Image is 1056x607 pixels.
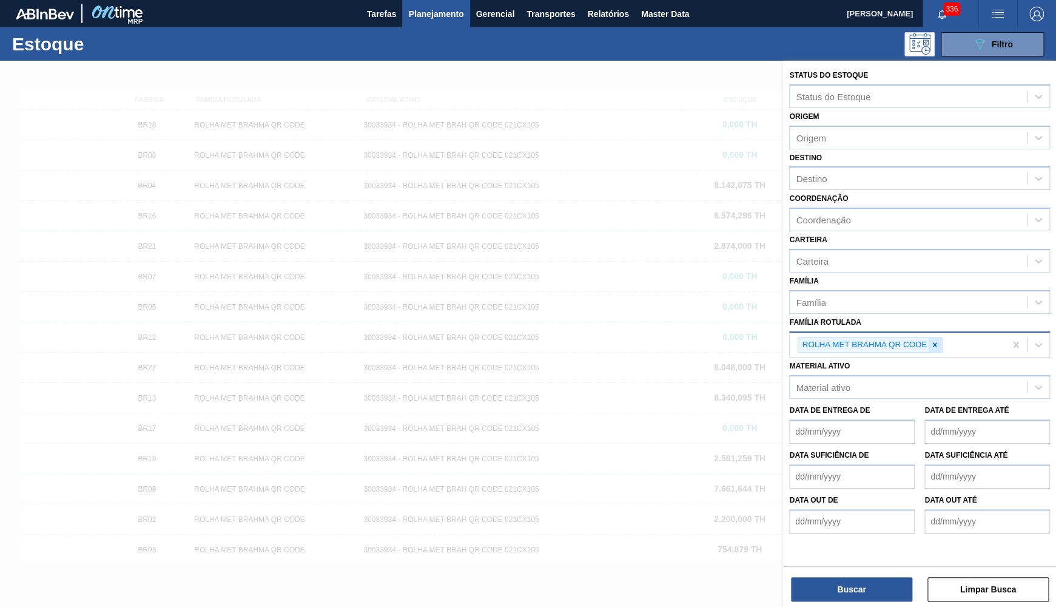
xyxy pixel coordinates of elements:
span: Relatórios [587,7,628,21]
div: Destino [796,174,827,184]
div: Família [796,297,826,307]
label: Data de Entrega de [789,406,870,415]
div: Origem [796,132,826,143]
label: Família Rotulada [789,318,861,327]
label: Coordenação [789,194,848,203]
div: Status do Estoque [796,91,870,101]
label: Data out até [924,496,977,504]
input: dd/mm/yyyy [789,509,915,534]
input: dd/mm/yyyy [924,419,1050,444]
img: Logout [1029,7,1044,21]
label: Destino [789,154,821,162]
span: Planejamento [408,7,463,21]
span: Master Data [641,7,689,21]
div: Pogramando: nenhum usuário selecionado [904,32,935,56]
h1: Estoque [12,37,190,51]
label: Material ativo [789,362,850,370]
div: Coordenação [796,215,850,225]
input: dd/mm/yyyy [789,419,915,444]
label: Data out de [789,496,838,504]
span: Transportes [526,7,575,21]
label: Data suficiência até [924,451,1007,459]
label: Status do Estoque [789,71,867,80]
input: dd/mm/yyyy [789,464,915,489]
span: Filtro [992,39,1013,49]
span: Gerencial [476,7,515,21]
img: TNhmsLtSVTkK8tSr43FrP2fwEKptu5GPRR3wAAAABJRU5ErkJggg== [16,8,74,19]
label: Data suficiência de [789,451,869,459]
label: Origem [789,112,819,121]
div: Carteira [796,256,828,266]
button: Filtro [941,32,1044,56]
label: Carteira [789,236,827,244]
span: 336 [943,2,960,16]
div: ROLHA MET BRAHMA QR CODE [798,337,928,353]
label: Data de Entrega até [924,406,1009,415]
button: Notificações [923,5,961,22]
span: Tarefas [367,7,397,21]
input: dd/mm/yyyy [924,509,1050,534]
div: Material ativo [796,382,850,393]
img: userActions [990,7,1005,21]
label: Família [789,277,818,285]
input: dd/mm/yyyy [924,464,1050,489]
